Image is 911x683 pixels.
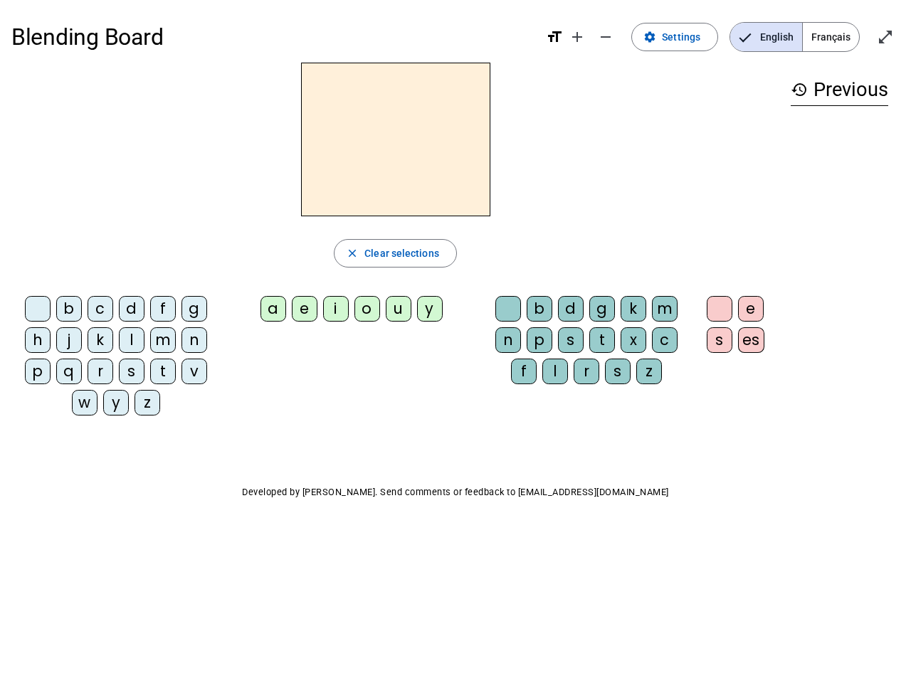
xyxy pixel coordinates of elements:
div: t [589,327,615,353]
h3: Previous [791,74,888,106]
div: m [652,296,678,322]
mat-button-toggle-group: Language selection [730,22,860,52]
button: Decrease font size [591,23,620,51]
p: Developed by [PERSON_NAME]. Send comments or feedback to [EMAIL_ADDRESS][DOMAIN_NAME] [11,484,900,501]
div: j [56,327,82,353]
h1: Blending Board [11,14,535,60]
div: r [574,359,599,384]
div: b [56,296,82,322]
mat-icon: history [791,81,808,98]
div: z [135,390,160,415]
div: l [119,327,144,353]
div: h [25,327,51,353]
div: m [150,327,176,353]
div: f [511,359,537,384]
div: o [354,296,380,322]
div: k [88,327,113,353]
div: x [621,327,646,353]
div: r [88,359,113,384]
div: v [181,359,207,384]
div: s [605,359,631,384]
div: p [25,359,51,384]
div: l [542,359,568,384]
div: k [621,296,646,322]
div: es [738,327,764,353]
span: English [730,23,802,51]
div: y [103,390,129,415]
div: s [707,327,732,353]
div: y [417,296,443,322]
div: e [292,296,317,322]
div: n [181,327,207,353]
button: Increase font size [563,23,591,51]
button: Settings [631,23,718,51]
div: f [150,296,176,322]
div: a [260,296,286,322]
div: s [558,327,584,353]
div: b [527,296,552,322]
div: z [636,359,662,384]
mat-icon: settings [643,31,656,43]
div: c [652,327,678,353]
div: d [558,296,584,322]
mat-icon: open_in_full [877,28,894,46]
div: s [119,359,144,384]
mat-icon: add [569,28,586,46]
div: u [386,296,411,322]
span: Settings [662,28,700,46]
div: g [589,296,615,322]
span: Clear selections [364,245,439,262]
div: w [72,390,98,415]
div: t [150,359,176,384]
div: n [495,327,521,353]
mat-icon: remove [597,28,614,46]
div: i [323,296,349,322]
div: e [738,296,764,322]
button: Clear selections [334,239,457,268]
div: p [527,327,552,353]
div: d [119,296,144,322]
div: q [56,359,82,384]
div: g [181,296,207,322]
div: c [88,296,113,322]
button: Enter full screen [871,23,900,51]
mat-icon: format_size [546,28,563,46]
span: Français [803,23,859,51]
mat-icon: close [346,247,359,260]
